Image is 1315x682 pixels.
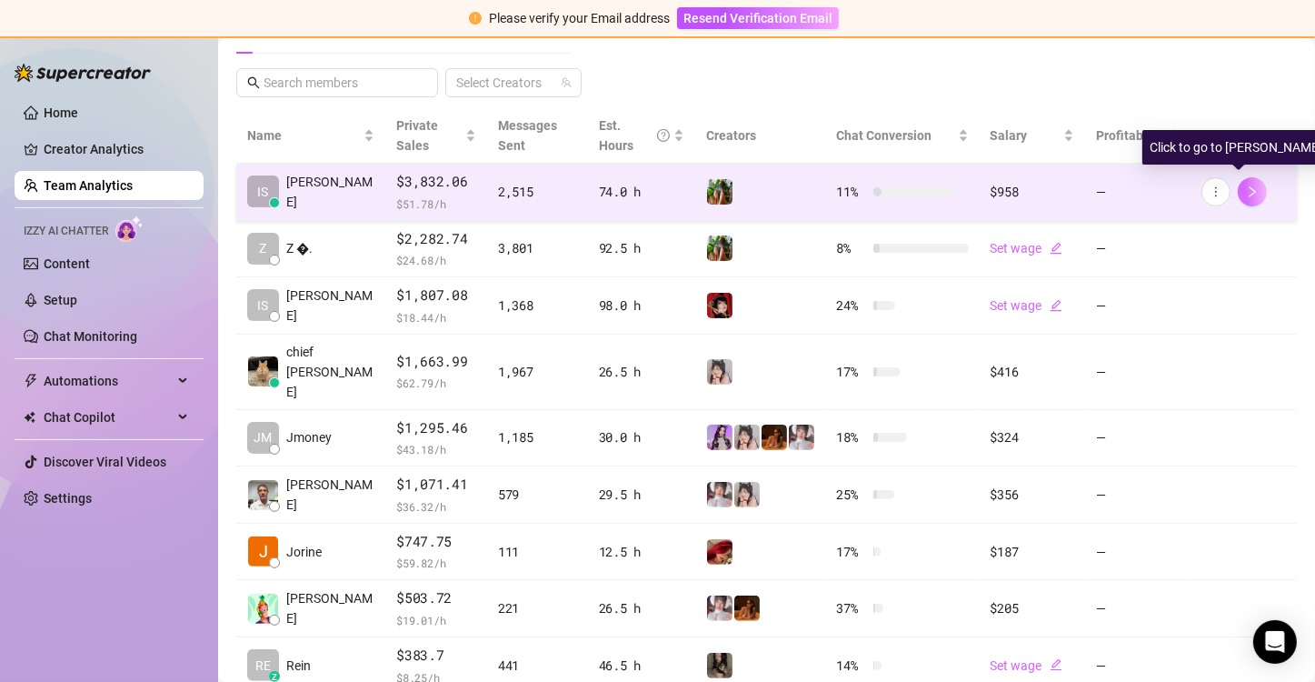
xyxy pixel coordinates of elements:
span: 17 % [837,542,866,562]
a: Team Analytics [44,178,133,193]
span: question-circle [657,115,670,155]
td: — [1085,524,1190,581]
span: right [1246,186,1259,198]
span: $ 59.82 /h [396,554,476,572]
span: 8 % [837,238,866,258]
span: exclamation-circle [469,12,482,25]
img: Miss [707,293,732,318]
span: IS [258,296,269,316]
span: $ 19.01 /h [396,611,476,629]
div: 579 [498,485,577,505]
div: 221 [498,598,577,618]
img: chief keef [248,356,278,386]
td: — [1085,410,1190,467]
span: 25 % [837,485,866,505]
div: 1,185 [498,427,577,447]
span: Name [247,125,360,145]
span: JM [254,427,273,447]
div: 26.5 h [599,362,684,382]
a: Set wageedit [991,658,1062,673]
span: $ 24.68 /h [396,251,476,269]
span: edit [1050,658,1062,671]
span: $1,663.99 [396,351,476,373]
span: Z �. [286,238,313,258]
div: 74.0 h [599,182,684,202]
span: IS [258,182,269,202]
span: 24 % [837,296,866,316]
span: 17 % [837,362,866,382]
img: Chat Copilot [24,411,35,424]
span: Jmoney [286,427,332,447]
div: $416 [991,362,1075,382]
span: [PERSON_NAME] [286,588,374,628]
div: $356 [991,485,1075,505]
img: Ani [734,482,760,507]
div: $958 [991,182,1075,202]
div: 2,515 [498,182,577,202]
span: Chat Copilot [44,403,173,432]
span: Automations [44,366,173,396]
div: 29.5 h [599,485,684,505]
div: 26.5 h [599,598,684,618]
span: $747.75 [396,531,476,553]
span: 18 % [837,427,866,447]
a: Home [44,105,78,120]
div: 98.0 h [599,296,684,316]
a: Creator Analytics [44,135,189,164]
img: Rosie [707,482,732,507]
div: 1,368 [498,296,577,316]
img: Sabrina [707,179,732,205]
img: Sabrina [707,236,732,261]
div: 1,967 [498,362,577,382]
span: $383.7 [396,645,476,667]
img: Ani [707,359,732,385]
img: yeule [707,653,732,678]
a: Settings [44,491,92,506]
div: Est. Hours [599,115,670,155]
a: Discover Viral Videos [44,455,166,469]
div: Please verify your Email address [489,8,670,28]
a: Set wageedit [991,298,1062,313]
th: Name [236,108,385,164]
img: Rosie [707,596,732,621]
div: 30.0 h [599,427,684,447]
img: Kyle Wessels [248,480,278,510]
span: $1,807.08 [396,285,476,306]
span: $ 36.32 /h [396,497,476,516]
span: $503.72 [396,587,476,609]
span: $ 18.44 /h [396,308,476,326]
div: Open Intercom Messenger [1253,620,1297,664]
img: logo-BBDzfeDw.svg [15,64,151,82]
button: Resend Verification Email [677,7,839,29]
img: PantheraX [734,596,760,621]
span: edit [1050,299,1062,312]
span: Rein [286,656,311,676]
div: z [269,671,280,682]
span: thunderbolt [24,374,38,388]
td: — [1085,164,1190,221]
span: chief [PERSON_NAME] [286,342,374,402]
div: $205 [991,598,1075,618]
span: [PERSON_NAME] [286,286,374,326]
td: — [1085,335,1190,410]
img: AI Chatter [115,216,144,242]
span: Private Sales [396,118,438,153]
span: Z [260,238,267,258]
span: $2,282.74 [396,228,476,250]
a: Setup [44,293,77,307]
span: $3,832.06 [396,171,476,193]
span: $ 51.78 /h [396,195,476,213]
td: — [1085,277,1190,335]
span: 37 % [837,598,866,618]
span: 14 % [837,656,866,676]
span: team [561,77,572,88]
span: Chat Conversion [837,128,932,143]
div: 3,801 [498,238,577,258]
a: Chat Monitoring [44,329,137,344]
div: $187 [991,542,1075,562]
input: Search members [264,73,413,93]
img: Chen [248,594,278,624]
td: — [1085,580,1190,637]
img: Kisa [707,425,732,450]
a: Content [44,256,90,271]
